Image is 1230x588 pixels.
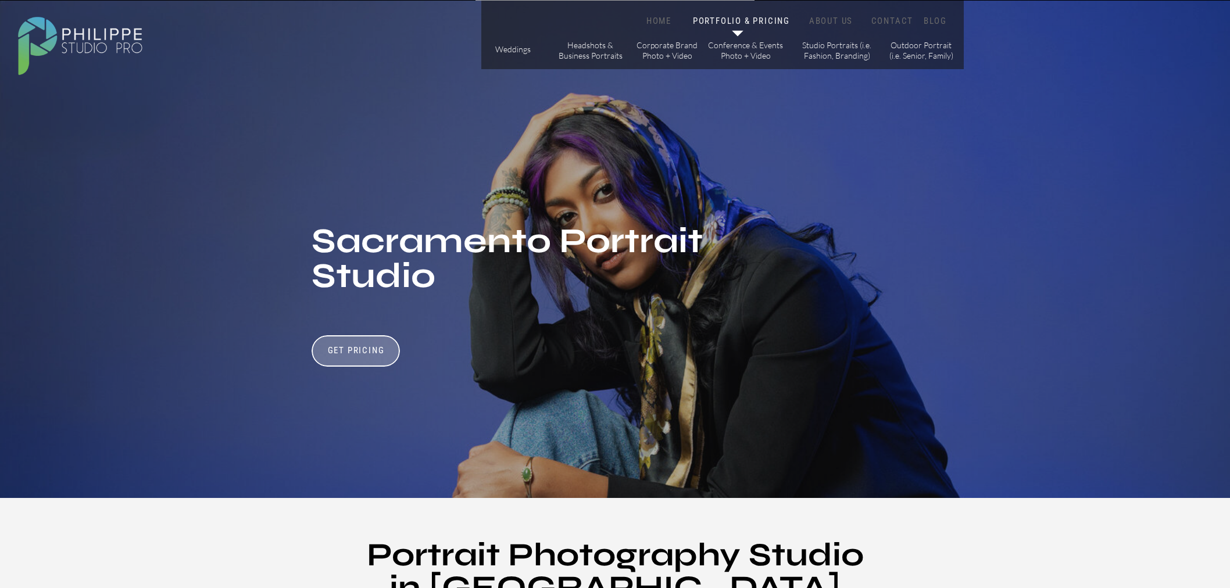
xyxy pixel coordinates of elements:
[806,16,856,27] a: ABOUT US
[691,16,792,27] a: PORTFOLIO & PRICING
[732,433,888,464] p: 70+ 5 Star reviews on Google & Yelp
[631,279,967,391] h2: Don't just take our word for it
[557,40,623,60] a: Headshots & Business Portraits
[312,224,706,300] h1: Sacramento Portrait Studio
[634,40,700,60] a: Corporate Brand Photo + Video
[324,345,388,359] a: Get Pricing
[634,16,684,27] a: HOME
[921,16,950,27] a: BLOG
[798,40,876,60] a: Studio Portraits (i.e. Fashion, Branding)
[868,16,916,27] a: CONTACT
[888,40,954,60] a: Outdoor Portrait (i.e. Senior, Family)
[707,40,784,60] a: Conference & Events Photo + Video
[492,44,534,56] a: Weddings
